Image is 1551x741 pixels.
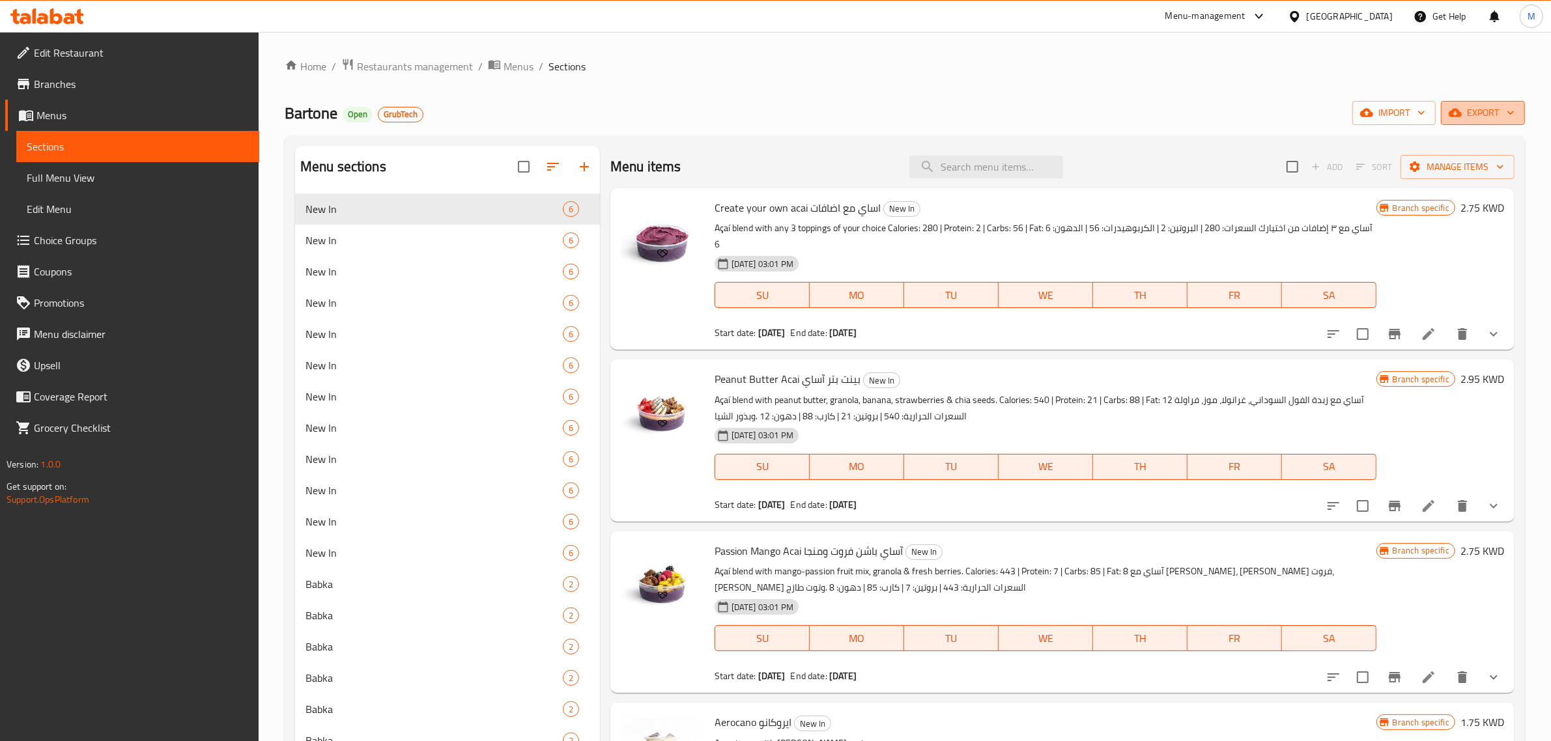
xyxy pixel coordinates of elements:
[1307,9,1393,23] div: [GEOGRAPHIC_DATA]
[36,107,249,123] span: Menus
[295,631,600,662] div: Babka2
[610,157,681,176] h2: Menu items
[306,357,563,373] span: New In
[1460,199,1504,217] h6: 2.75 KWD
[1387,202,1455,214] span: Branch specific
[563,451,579,467] div: items
[7,478,66,495] span: Get support on:
[726,429,799,441] span: [DATE] 03:01 PM
[815,629,899,648] span: MO
[27,201,249,217] span: Edit Menu
[5,381,259,412] a: Coverage Report
[306,639,563,654] span: Babka
[306,451,563,467] div: New In
[5,68,259,100] a: Branches
[1279,153,1306,180] span: Select section
[715,541,903,561] span: Passion Mango Acai آساي باشن فروت ومنجا
[726,258,799,270] span: [DATE] 03:01 PM
[1379,318,1410,350] button: Branch-specific-item
[306,295,563,311] span: New In
[1004,457,1088,476] span: WE
[306,670,563,686] span: Babka
[563,576,579,592] div: items
[1193,457,1277,476] span: FR
[791,324,827,341] span: End date:
[306,389,563,404] div: New In
[1460,713,1504,731] h6: 1.75 KWD
[34,326,249,342] span: Menu disclaimer
[563,328,578,341] span: 6
[1098,629,1182,648] span: TH
[1379,662,1410,693] button: Branch-specific-item
[306,264,563,279] div: New In
[34,45,249,61] span: Edit Restaurant
[1282,454,1376,480] button: SA
[563,266,578,278] span: 6
[16,162,259,193] a: Full Menu View
[715,667,756,684] span: Start date:
[306,326,563,342] span: New In
[758,324,786,341] b: [DATE]
[5,412,259,443] a: Grocery Checklist
[863,372,900,388] div: New In
[715,369,861,389] span: Peanut Butter Acai بينت بتر آساي
[1349,320,1376,348] span: Select to update
[295,506,600,537] div: New In6
[563,326,579,342] div: items
[1421,669,1436,685] a: Edit menu item
[1486,498,1501,514] svg: Show Choices
[1349,664,1376,691] span: Select to update
[563,201,579,217] div: items
[715,324,756,341] span: Start date:
[720,629,804,648] span: SU
[306,482,563,498] span: New In
[1188,454,1282,480] button: FR
[343,107,373,122] div: Open
[306,545,563,561] span: New In
[295,225,600,256] div: New In6
[1478,318,1509,350] button: show more
[295,693,600,725] div: Babka2
[285,59,326,74] a: Home
[715,563,1376,596] p: Açaí blend with mango-passion fruit mix, granola & fresh berries. Calories: 443 | Protein: 7 | Ca...
[1193,286,1277,305] span: FR
[999,454,1093,480] button: WE
[1306,157,1348,177] span: Add item
[1528,9,1535,23] span: M
[306,420,563,436] span: New In
[357,59,473,74] span: Restaurants management
[904,625,999,651] button: TU
[1401,155,1515,179] button: Manage items
[715,454,810,480] button: SU
[510,153,537,180] span: Select all sections
[795,716,831,731] span: New In
[1188,282,1282,308] button: FR
[563,701,579,717] div: items
[563,578,578,591] span: 2
[1387,373,1455,385] span: Branch specific
[909,629,993,648] span: TU
[1282,282,1376,308] button: SA
[905,544,943,560] div: New In
[720,286,804,305] span: SU
[1447,662,1478,693] button: delete
[1460,370,1504,388] h6: 2.95 KWD
[1098,286,1182,305] span: TH
[295,412,600,443] div: New In6
[563,670,579,686] div: items
[758,496,786,513] b: [DATE]
[306,576,563,592] div: Babka
[295,475,600,506] div: New In6
[295,350,600,381] div: New In6
[34,264,249,279] span: Coupons
[621,542,704,625] img: Passion Mango Acai آساي باشن فروت ومنجا
[1421,498,1436,514] a: Edit menu item
[726,601,799,613] span: [DATE] 03:01 PM
[563,297,578,309] span: 6
[1411,159,1504,175] span: Manage items
[1165,8,1245,24] div: Menu-management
